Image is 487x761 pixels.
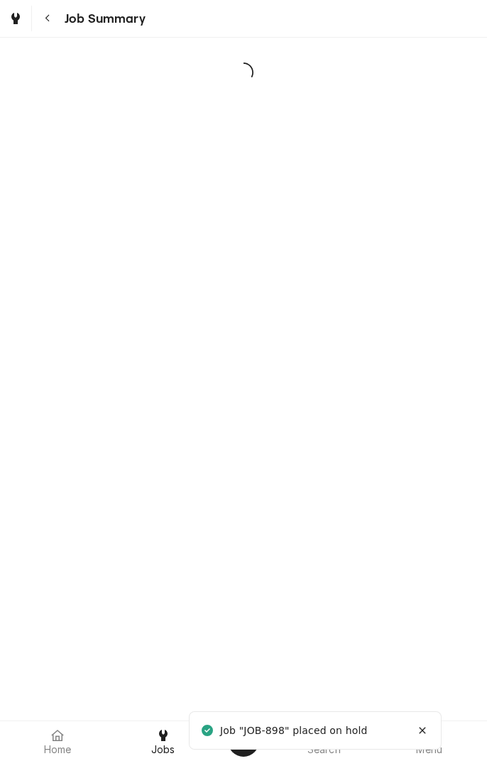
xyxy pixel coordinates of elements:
a: Go to Jobs [3,6,28,31]
button: Navigate back [35,6,60,31]
span: Job Summary [60,9,146,28]
span: Jobs [151,744,175,755]
a: Jobs [111,724,216,758]
span: Search [307,744,341,755]
span: Home [44,744,72,755]
span: Menu [416,744,442,755]
a: Home [6,724,110,758]
div: Job "JOB-898" placed on hold [220,723,369,738]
